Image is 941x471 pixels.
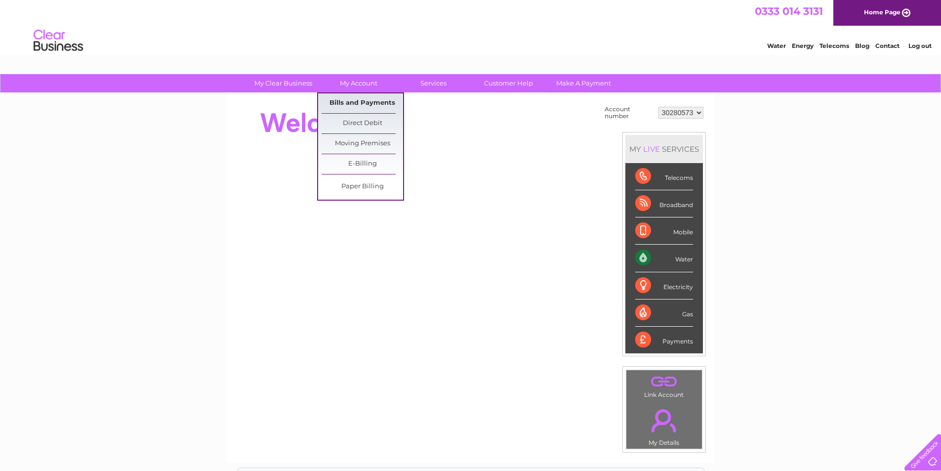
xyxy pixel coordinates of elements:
[635,327,693,353] div: Payments
[755,5,823,17] a: 0333 014 3131
[322,177,403,197] a: Paper Billing
[875,42,900,49] a: Contact
[635,217,693,245] div: Mobile
[625,135,703,163] div: MY SERVICES
[908,42,932,49] a: Log out
[393,74,474,92] a: Services
[767,42,786,49] a: Water
[243,74,324,92] a: My Clear Business
[629,403,699,438] a: .
[819,42,849,49] a: Telecoms
[543,74,624,92] a: Make A Payment
[468,74,549,92] a: Customer Help
[238,5,704,48] div: Clear Business is a trading name of Verastar Limited (registered in [GEOGRAPHIC_DATA] No. 3667643...
[641,144,662,154] div: LIVE
[626,370,702,401] td: Link Account
[322,154,403,174] a: E-Billing
[322,134,403,154] a: Moving Premises
[635,272,693,300] div: Electricity
[318,74,399,92] a: My Account
[635,245,693,272] div: Water
[792,42,814,49] a: Energy
[626,401,702,449] td: My Details
[635,190,693,217] div: Broadband
[33,26,83,56] img: logo.png
[635,163,693,190] div: Telecoms
[322,93,403,113] a: Bills and Payments
[629,373,699,390] a: .
[855,42,869,49] a: Blog
[322,114,403,133] a: Direct Debit
[602,103,656,122] td: Account number
[635,300,693,327] div: Gas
